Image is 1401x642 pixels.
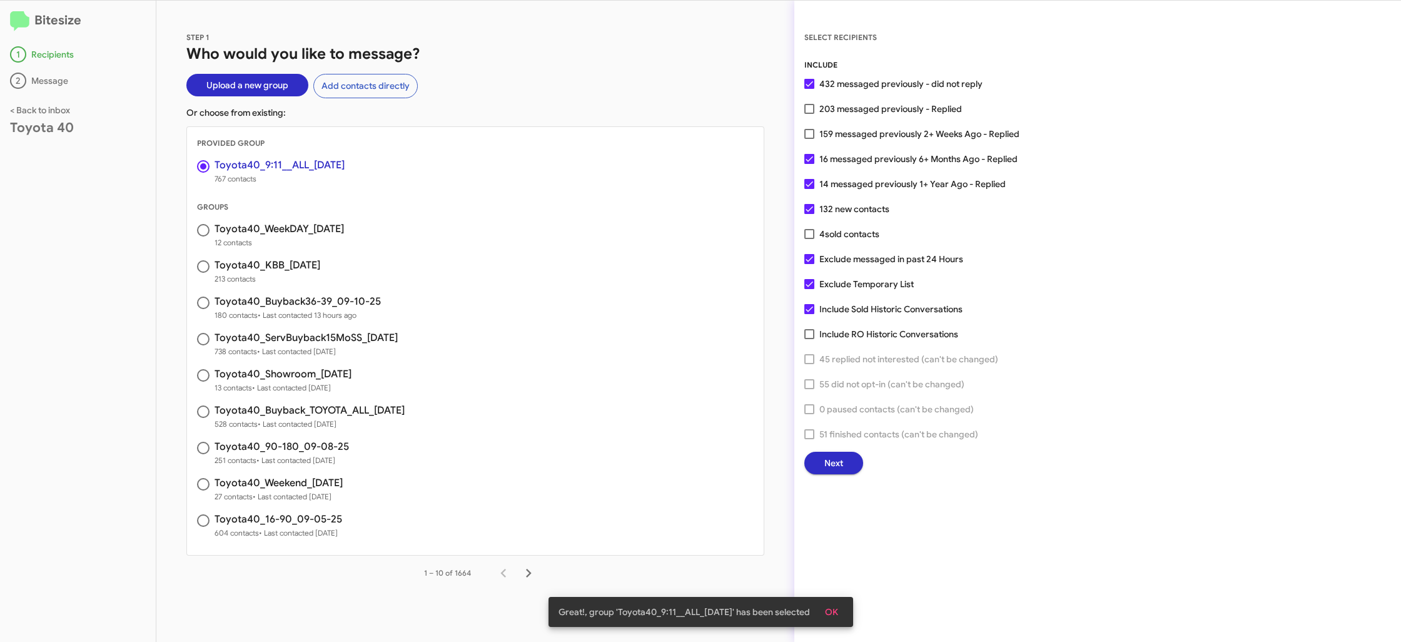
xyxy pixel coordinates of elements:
[187,137,764,150] div: PROVIDED GROUP
[819,302,963,317] span: Include Sold Historic Conversations
[819,252,963,267] span: Exclude messaged in past 24 Hours
[10,46,26,63] div: 1
[819,201,889,217] span: 132 new contacts
[819,402,974,417] span: 0 paused contacts (can't be changed)
[186,33,210,42] span: STEP 1
[215,527,342,539] span: 604 contacts
[257,347,336,356] span: • Last contacted [DATE]
[815,601,848,623] button: OK
[215,297,381,307] h3: Toyota40_Buyback36-39_09-10-25
[516,561,541,586] button: Next page
[819,176,1006,191] span: 14 messaged previously 1+ Year Ago - Replied
[258,310,357,320] span: • Last contacted 13 hours ago
[819,327,958,342] span: Include RO Historic Conversations
[187,201,764,213] div: GROUPS
[215,369,352,379] h3: Toyota40_Showroom_[DATE]
[215,345,398,358] span: 738 contacts
[819,227,879,242] span: 4
[215,491,343,503] span: 27 contacts
[819,277,914,292] span: Exclude Temporary List
[215,442,349,452] h3: Toyota40_90-180_09-08-25
[804,452,863,474] button: Next
[215,260,320,270] h3: Toyota40_KBB_[DATE]
[10,104,70,116] a: < Back to inbox
[424,567,471,579] div: 1 – 10 of 1664
[313,74,418,98] button: Add contacts directly
[186,106,764,119] p: Or choose from existing:
[252,383,331,392] span: • Last contacted [DATE]
[491,561,516,586] button: Previous page
[215,309,381,322] span: 180 contacts
[559,606,810,618] span: Great!, group 'Toyota40_9:11__ALL_[DATE]' has been selected
[10,11,146,31] h2: Bitesize
[206,74,288,96] span: Upload a new group
[10,11,29,31] img: logo-minimal.svg
[10,73,26,89] div: 2
[825,601,838,623] span: OK
[824,452,843,474] span: Next
[10,73,146,89] div: Message
[253,492,331,501] span: • Last contacted [DATE]
[215,333,398,343] h3: Toyota40_ServBuyback15MoSS_[DATE]
[256,456,335,465] span: • Last contacted [DATE]
[804,59,1391,71] div: INCLUDE
[215,514,342,524] h3: Toyota40_16-90_09-05-25
[819,151,1018,166] span: 16 messaged previously 6+ Months Ago - Replied
[10,46,146,63] div: Recipients
[10,121,146,134] div: Toyota 40
[215,173,345,185] span: 767 contacts
[215,382,352,394] span: 13 contacts
[215,405,405,415] h3: Toyota40_Buyback_TOYOTA_ALL_[DATE]
[819,76,983,91] span: 432 messaged previously - did not reply
[215,478,343,488] h3: Toyota40_Weekend_[DATE]
[819,352,998,367] span: 45 replied not interested (can't be changed)
[259,528,338,538] span: • Last contacted [DATE]
[215,454,349,467] span: 251 contacts
[804,33,877,42] span: SELECT RECIPIENTS
[825,228,879,240] span: sold contacts
[215,418,405,431] span: 528 contacts
[215,160,345,170] h3: Toyota40_9:11__ALL_[DATE]
[819,377,964,392] span: 55 did not opt-in (can't be changed)
[215,224,344,234] h3: Toyota40_WeekDAY_[DATE]
[186,44,764,64] h1: Who would you like to message?
[258,419,336,429] span: • Last contacted [DATE]
[819,126,1019,141] span: 159 messaged previously 2+ Weeks Ago - Replied
[819,101,962,116] span: 203 messaged previously - Replied
[215,273,320,285] span: 213 contacts
[215,237,344,249] span: 12 contacts
[819,427,978,442] span: 51 finished contacts (can't be changed)
[186,74,308,96] button: Upload a new group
